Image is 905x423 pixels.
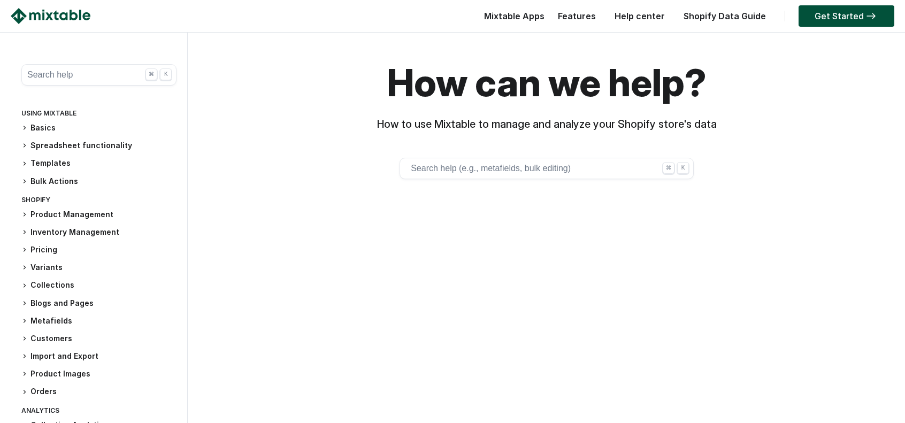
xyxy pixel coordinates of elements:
div: K [677,162,689,174]
div: ⌘ [663,162,674,174]
button: Search help (e.g., metafields, bulk editing) ⌘ K [400,158,694,179]
h3: Collections [21,280,177,291]
h3: Templates [21,158,177,169]
a: Help center [609,11,670,21]
h3: How to use Mixtable to manage and analyze your Shopify store's data [193,118,900,131]
h3: Inventory Management [21,227,177,238]
h3: Customers [21,333,177,344]
div: ⌘ [145,68,157,80]
div: Using Mixtable [21,107,177,122]
h3: Import and Export [21,351,177,362]
h3: Basics [21,122,177,134]
div: Analytics [21,404,177,420]
a: Get Started [799,5,894,27]
div: K [160,68,172,80]
h3: Product Management [21,209,177,220]
h3: Orders [21,386,177,397]
h1: How can we help? [193,59,900,107]
h3: Blogs and Pages [21,298,177,309]
div: Mixtable Apps [479,8,544,29]
img: Mixtable logo [11,8,90,24]
a: Features [553,11,601,21]
h3: Product Images [21,368,177,380]
a: Shopify Data Guide [678,11,771,21]
h3: Variants [21,262,177,273]
button: Search help ⌘ K [21,64,177,86]
div: Shopify [21,194,177,209]
h3: Metafields [21,316,177,327]
h3: Spreadsheet functionality [21,140,177,151]
h3: Pricing [21,244,177,256]
img: arrow-right.svg [864,13,878,19]
h3: Bulk Actions [21,176,177,187]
